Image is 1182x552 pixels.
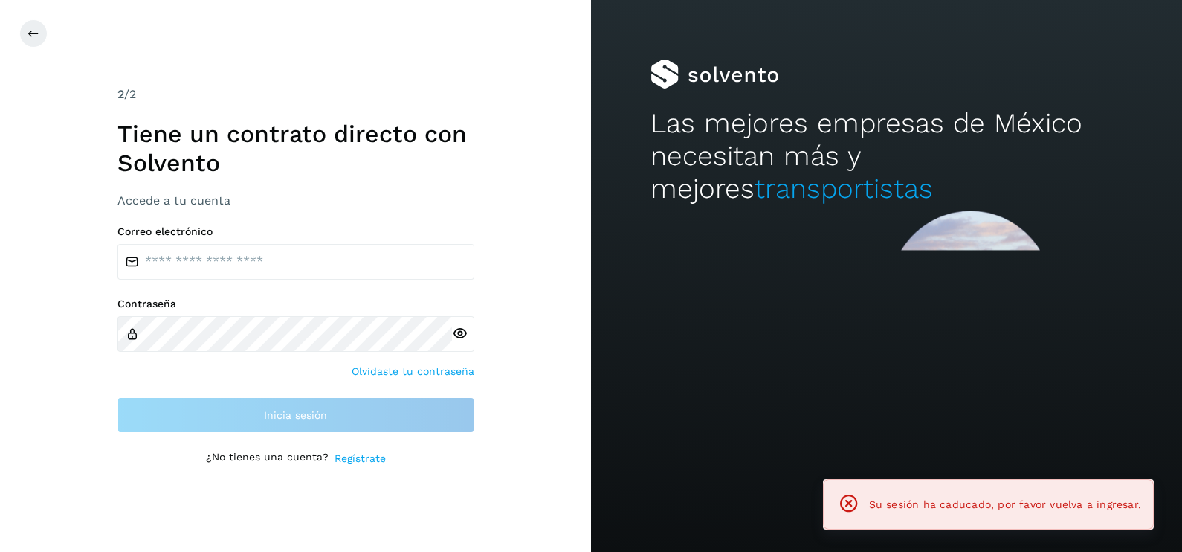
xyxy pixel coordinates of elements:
div: /2 [117,86,474,103]
span: Inicia sesión [264,410,327,420]
p: ¿No tienes una cuenta? [206,451,329,466]
h3: Accede a tu cuenta [117,193,474,208]
span: transportistas [755,173,933,205]
label: Contraseña [117,298,474,310]
button: Inicia sesión [117,397,474,433]
span: 2 [117,87,124,101]
span: Su sesión ha caducado, por favor vuelva a ingresar. [869,498,1141,510]
a: Olvidaste tu contraseña [352,364,474,379]
a: Regístrate [335,451,386,466]
label: Correo electrónico [117,225,474,238]
h2: Las mejores empresas de México necesitan más y mejores [650,107,1123,206]
h1: Tiene un contrato directo con Solvento [117,120,474,177]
